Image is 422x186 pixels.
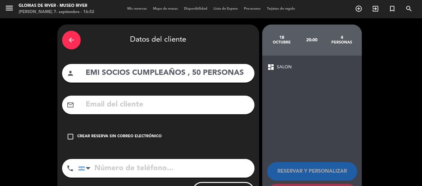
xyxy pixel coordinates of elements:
[79,159,93,177] div: Argentina: +54
[181,7,210,11] span: Disponibilidad
[77,134,162,140] div: Crear reserva sin correo electrónico
[267,40,297,45] div: octubre
[62,29,254,51] div: Datos del cliente
[210,7,241,11] span: Lista de Espera
[67,133,74,140] i: check_box_outline_blank
[355,5,362,12] i: add_circle_outline
[85,67,250,79] input: Nombre del cliente
[267,35,297,40] div: 18
[150,7,181,11] span: Mapa de mesas
[5,3,14,15] button: menu
[327,35,357,40] div: 4
[405,5,413,12] i: search
[327,40,357,45] div: personas
[264,7,298,11] span: Tarjetas de regalo
[19,9,94,15] div: [PERSON_NAME] 7. septiembre - 16:52
[67,101,74,109] i: mail_outline
[297,29,327,51] div: 20:00
[19,3,94,9] div: Glorias de River - Museo River
[67,70,74,77] i: person
[388,5,396,12] i: turned_in_not
[78,159,254,178] input: Número de teléfono...
[277,64,292,71] span: SALON
[267,63,275,71] span: dashboard
[68,36,75,44] i: arrow_back
[267,162,357,181] button: RESERVAR Y PERSONALIZAR
[85,98,250,111] input: Email del cliente
[372,5,379,12] i: exit_to_app
[66,165,74,172] i: phone
[124,7,150,11] span: Mis reservas
[241,7,264,11] span: Pre-acceso
[5,3,14,13] i: menu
